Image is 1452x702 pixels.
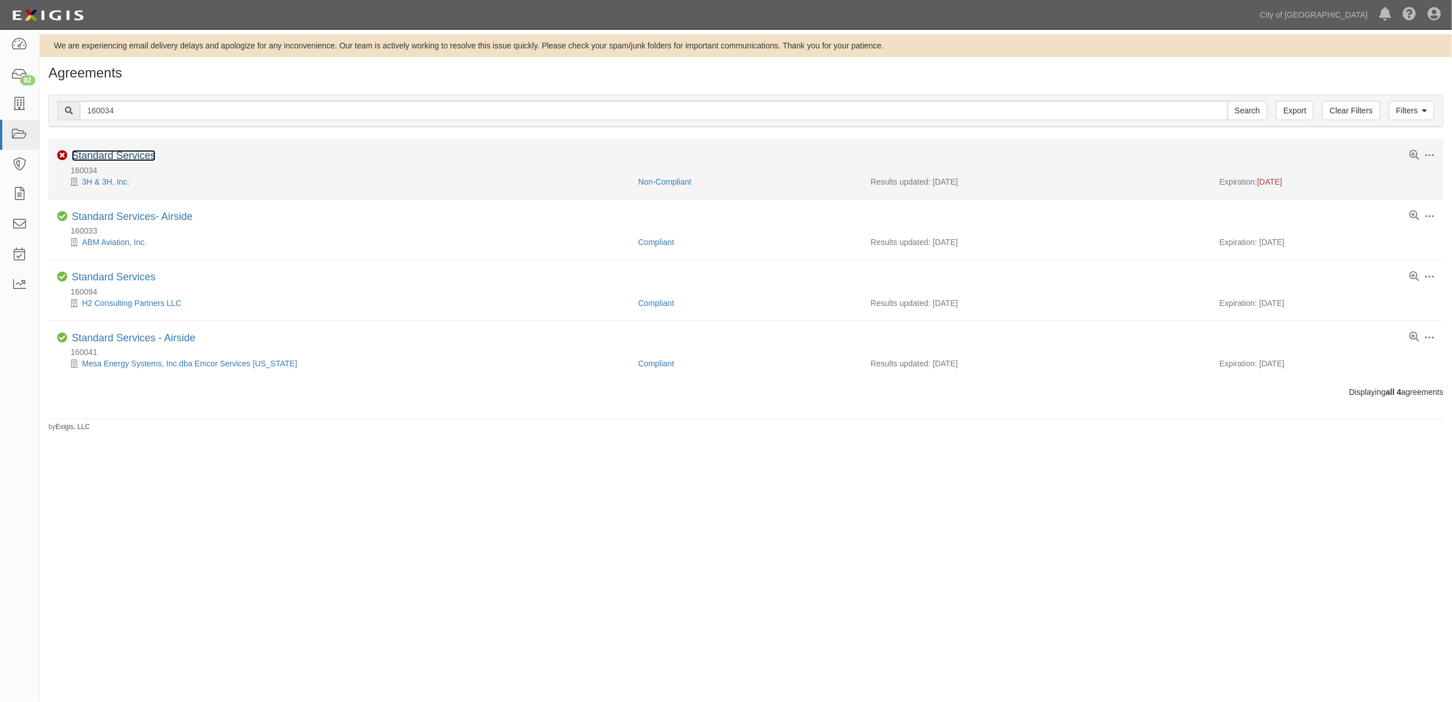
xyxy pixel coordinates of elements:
[40,386,1452,398] div: Displaying agreements
[72,150,156,161] a: Standard Services
[1220,236,1435,248] div: Expiration: [DATE]
[57,225,1443,236] div: 160033
[56,423,90,431] a: Exigis, LLC
[48,422,90,432] small: by
[72,211,193,223] div: Standard Services- Airside
[57,165,1443,176] div: 160034
[57,272,67,282] i: Compliant
[57,346,1443,358] div: 160041
[82,299,181,308] a: H2 Consulting Partners LLC
[72,332,195,345] div: Standard Services - Airside
[82,177,129,186] a: 3H & 3H, Inc.
[871,358,1202,369] div: Results updated: [DATE]
[638,177,691,186] a: Non-Compliant
[1409,211,1419,221] a: View results summary
[871,236,1202,248] div: Results updated: [DATE]
[1409,272,1419,282] a: View results summary
[1276,101,1314,120] a: Export
[57,176,629,187] div: 3H & 3H, Inc.
[57,236,629,248] div: ABM Aviation, Inc.
[57,286,1443,297] div: 160094
[638,299,674,308] a: Compliant
[1257,177,1282,186] span: [DATE]
[1254,3,1373,26] a: City of [GEOGRAPHIC_DATA]
[871,176,1202,187] div: Results updated: [DATE]
[1389,101,1434,120] a: Filters
[40,40,1452,51] div: We are experiencing email delivery delays and apologize for any inconvenience. Our team is active...
[1220,358,1435,369] div: Expiration: [DATE]
[1386,387,1401,397] b: all 4
[72,332,195,344] a: Standard Services - Airside
[57,358,629,369] div: Mesa Energy Systems, Inc.dba Emcor Services Arizona
[82,238,146,247] a: ABM Aviation, Inc.
[1322,101,1380,120] a: Clear Filters
[80,101,1228,120] input: Search
[20,75,35,85] div: 82
[57,297,629,309] div: H2 Consulting Partners LLC
[57,333,67,343] i: Compliant
[638,238,674,247] a: Compliant
[1220,176,1435,187] div: Expiration:
[72,271,156,284] div: Standard Services
[57,150,67,161] i: Non-Compliant
[1402,8,1416,22] i: Help Center - Complianz
[72,150,156,162] div: Standard Services
[1409,150,1419,161] a: View results summary
[72,211,193,222] a: Standard Services- Airside
[1228,101,1267,120] input: Search
[9,5,87,26] img: logo-5460c22ac91f19d4615b14bd174203de0afe785f0fc80cf4dbbc73dc1793850b.png
[72,271,156,283] a: Standard Services
[638,359,674,368] a: Compliant
[57,211,67,222] i: Compliant
[48,66,1443,80] h1: Agreements
[82,359,297,368] a: Mesa Energy Systems, Inc.dba Emcor Services [US_STATE]
[1220,297,1435,309] div: Expiration: [DATE]
[1409,332,1419,342] a: View results summary
[871,297,1202,309] div: Results updated: [DATE]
